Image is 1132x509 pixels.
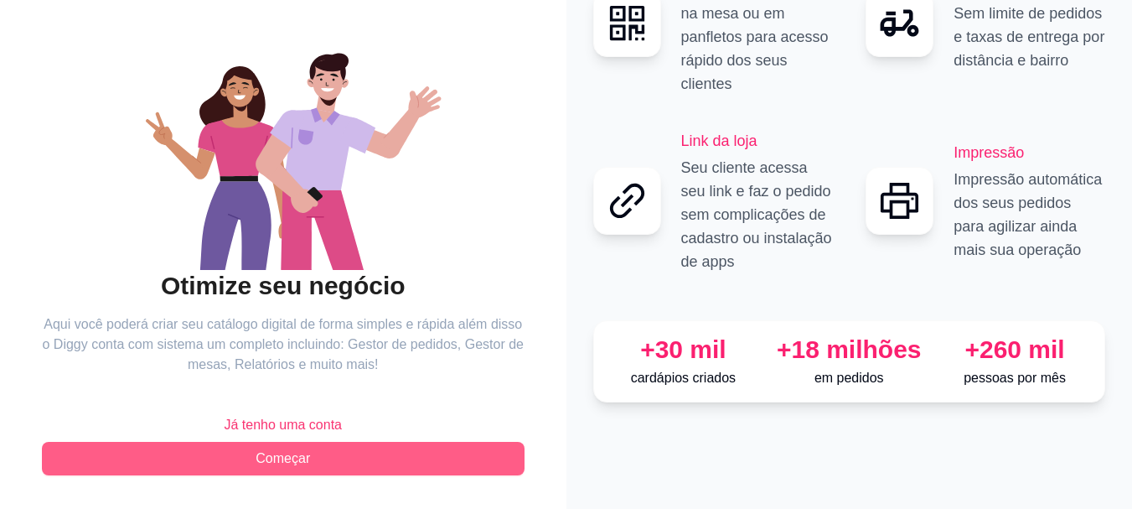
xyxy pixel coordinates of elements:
[42,314,525,375] article: Aqui você poderá criar seu catálogo digital de forma simples e rápida além disso o Diggy conta co...
[681,156,833,273] p: Seu cliente acessa seu link e faz o pedido sem complicações de cadastro ou instalação de apps
[607,368,760,388] p: cardápios criados
[954,2,1105,72] p: Sem limite de pedidos e taxas de entrega por distância e bairro
[938,368,1091,388] p: pessoas por mês
[42,408,525,442] button: Já tenho uma conta
[224,415,342,435] span: Já tenho uma conta
[954,168,1105,262] p: Impressão automática dos seus pedidos para agilizar ainda mais sua operação
[42,442,525,475] button: Começar
[773,368,925,388] p: em pedidos
[938,335,1091,365] div: +260 mil
[954,141,1105,164] h2: Impressão
[607,335,760,365] div: +30 mil
[42,18,525,270] div: animation
[773,335,925,365] div: +18 milhões
[42,270,525,302] h2: Otimize seu negócio
[681,129,833,153] h2: Link da loja
[256,449,310,469] span: Começar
